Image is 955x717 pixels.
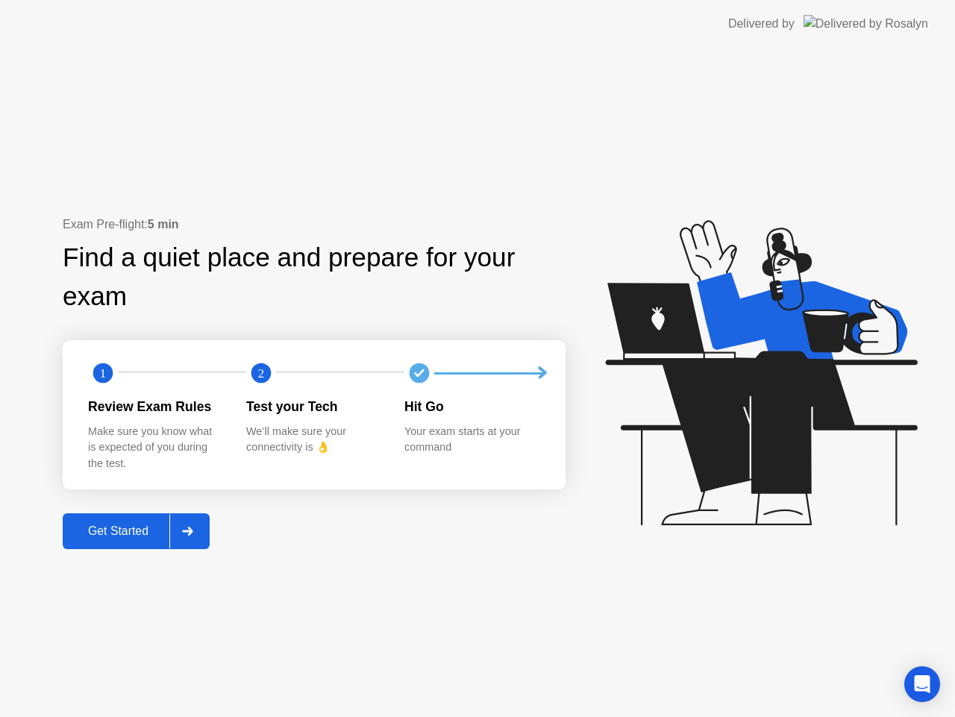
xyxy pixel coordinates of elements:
[63,238,566,317] div: Find a quiet place and prepare for your exam
[246,397,381,416] div: Test your Tech
[100,366,106,381] text: 1
[148,218,179,231] b: 5 min
[246,424,381,456] div: We’ll make sure your connectivity is 👌
[404,397,539,416] div: Hit Go
[63,216,566,234] div: Exam Pre-flight:
[728,15,795,33] div: Delivered by
[258,366,264,381] text: 2
[88,424,222,472] div: Make sure you know what is expected of you during the test.
[904,666,940,702] div: Open Intercom Messenger
[804,15,928,32] img: Delivered by Rosalyn
[404,424,539,456] div: Your exam starts at your command
[67,525,169,538] div: Get Started
[63,513,210,549] button: Get Started
[88,397,222,416] div: Review Exam Rules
